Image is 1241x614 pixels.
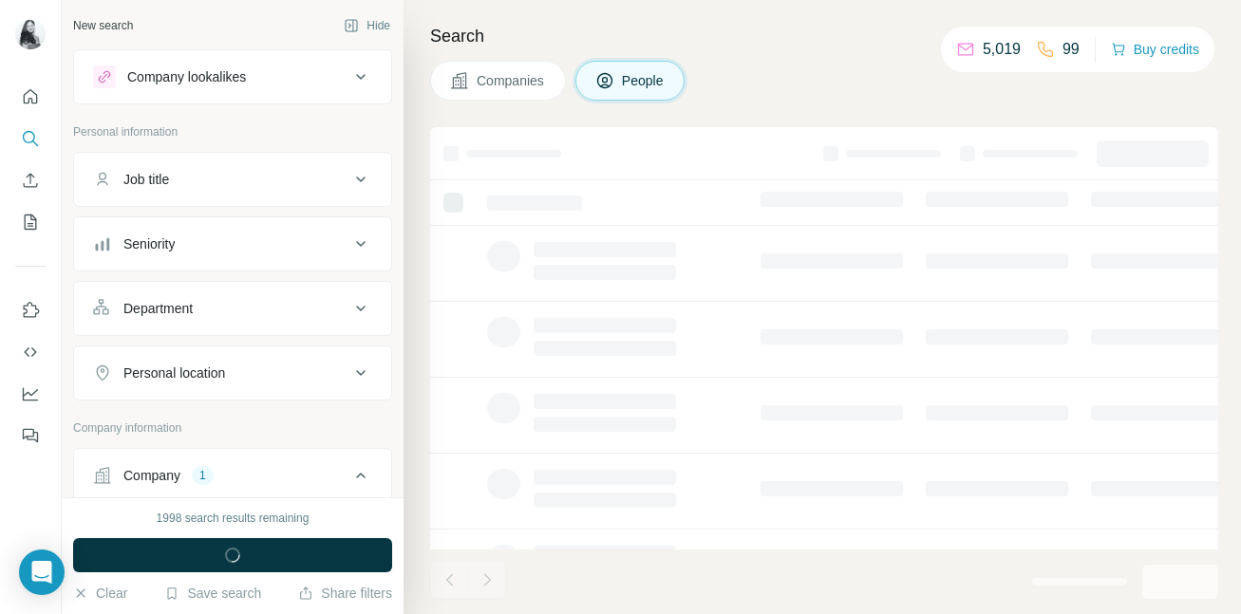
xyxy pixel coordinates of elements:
button: Save search [164,584,261,603]
button: Feedback [15,419,46,453]
p: 5,019 [983,38,1021,61]
button: My lists [15,205,46,239]
img: Avatar [15,19,46,49]
p: Personal information [73,123,392,140]
button: Company1 [74,453,391,506]
button: Seniority [74,221,391,267]
button: Dashboard [15,377,46,411]
div: Company [123,466,180,485]
div: New search [73,17,133,34]
button: Use Surfe API [15,335,46,369]
h4: Search [430,23,1218,49]
p: Company information [73,419,392,437]
button: Buy credits [1111,36,1199,63]
div: Department [123,299,193,318]
p: 99 [1062,38,1080,61]
div: 1 [192,467,214,484]
button: Job title [74,157,391,202]
span: People [622,71,666,90]
div: Company lookalikes [127,67,246,86]
div: 1998 search results remaining [157,510,310,527]
button: Share filters [298,584,392,603]
div: Open Intercom Messenger [19,549,65,595]
span: Companies [477,71,546,90]
button: Enrich CSV [15,163,46,197]
button: Department [74,286,391,331]
button: Company lookalikes [74,54,391,100]
button: Quick start [15,80,46,114]
button: Personal location [74,350,391,396]
button: Hide [330,11,404,40]
div: Seniority [123,234,175,253]
div: Job title [123,170,169,189]
button: Use Surfe on LinkedIn [15,293,46,327]
button: Clear [73,584,127,603]
button: Search [15,121,46,156]
div: Personal location [123,363,225,382]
